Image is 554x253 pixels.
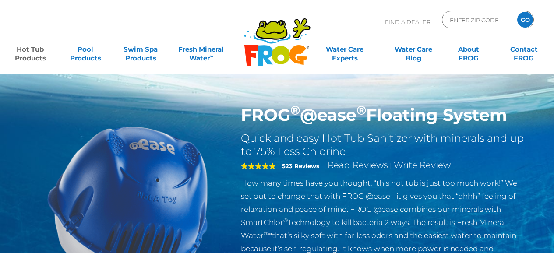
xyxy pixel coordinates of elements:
[9,41,52,58] a: Hot TubProducts
[449,14,508,26] input: Zip Code Form
[210,53,213,59] sup: ∞
[282,162,319,169] strong: 523 Reviews
[241,162,276,169] span: 5
[447,41,490,58] a: AboutFROG
[283,217,288,224] sup: ®
[264,230,272,237] sup: ®∞
[394,160,451,170] a: Write Review
[517,12,533,28] input: GO
[174,41,228,58] a: Fresh MineralWater∞
[356,102,366,118] sup: ®
[502,41,545,58] a: ContactFROG
[328,160,388,170] a: Read Reviews
[390,162,392,170] span: |
[392,41,435,58] a: Water CareBlog
[119,41,162,58] a: Swim SpaProducts
[241,132,527,158] h2: Quick and easy Hot Tub Sanitizer with minerals and up to 75% Less Chlorine
[64,41,107,58] a: PoolProducts
[385,11,430,33] p: Find A Dealer
[310,41,380,58] a: Water CareExperts
[290,102,300,118] sup: ®
[241,105,527,125] h1: FROG @ease Floating System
